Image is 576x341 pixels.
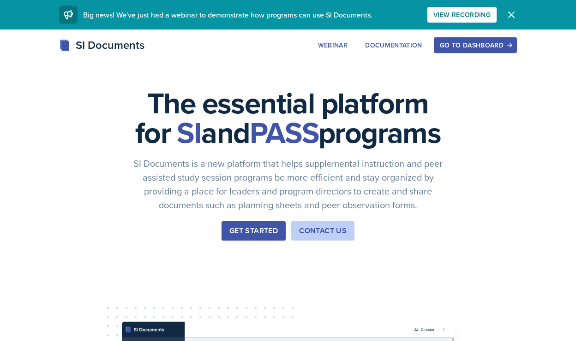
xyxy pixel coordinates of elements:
button: View Recording [427,7,497,23]
div: Webinar [318,41,348,49]
button: Documentation [359,37,428,53]
button: Go to Dashboard [434,37,517,53]
div: SI Documents [59,37,144,53]
span: Big news! We've just had a webinar to demonstrate how programs can use SI Documents. [83,10,372,20]
div: Get Started [229,225,278,236]
div: Documentation [365,41,422,49]
button: Webinar [312,37,354,53]
button: Get Started [222,221,286,241]
div: Go to Dashboard [440,41,511,49]
button: Contact Us [291,221,354,241]
div: View Recording [433,11,491,18]
div: Contact Us [299,225,347,236]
